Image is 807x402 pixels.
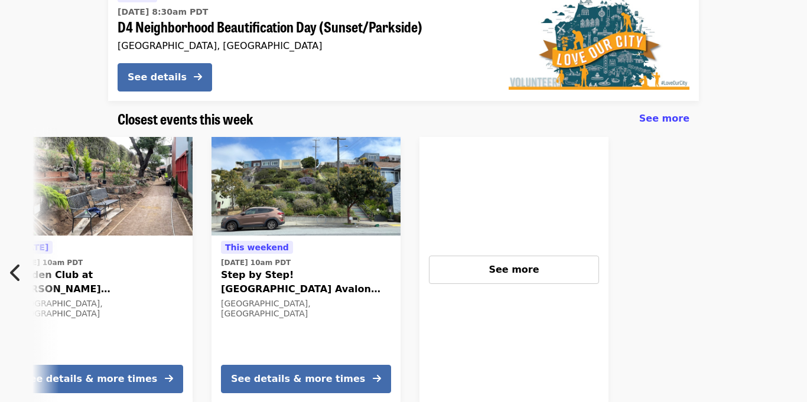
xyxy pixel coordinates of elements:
[165,373,173,384] i: arrow-right icon
[108,110,699,128] div: Closest events this week
[429,256,599,284] button: See more
[373,373,381,384] i: arrow-right icon
[231,372,365,386] div: See details & more times
[194,71,202,83] i: arrow-right icon
[221,299,391,319] div: [GEOGRAPHIC_DATA], [GEOGRAPHIC_DATA]
[10,262,22,284] i: chevron-left icon
[118,110,253,128] a: Closest events this week
[118,40,490,51] div: [GEOGRAPHIC_DATA], [GEOGRAPHIC_DATA]
[639,112,689,126] a: See more
[221,365,391,393] button: See details & more times
[118,6,208,18] time: [DATE] 8:30am PDT
[211,137,401,236] img: Step by Step! Athens Avalon Gardening Day organized by SF Public Works
[13,299,183,319] div: [GEOGRAPHIC_DATA], [GEOGRAPHIC_DATA]
[4,137,193,236] img: Garden Club at Burrows Pocket Park and The Green In-Between organized by SF Public Works
[489,264,539,275] span: See more
[13,268,183,296] span: Garden Club at [PERSON_NAME][GEOGRAPHIC_DATA] and The Green In-Between
[221,257,291,268] time: [DATE] 10am PDT
[221,268,391,296] span: Step by Step! [GEOGRAPHIC_DATA] Avalon Gardening Day
[13,365,183,393] button: See details & more times
[128,70,187,84] div: See details
[118,18,490,35] span: D4 Neighborhood Beautification Day (Sunset/Parkside)
[23,372,157,386] div: See details & more times
[118,63,212,91] button: See details
[639,113,689,124] span: See more
[225,243,289,252] span: This weekend
[118,108,253,129] span: Closest events this week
